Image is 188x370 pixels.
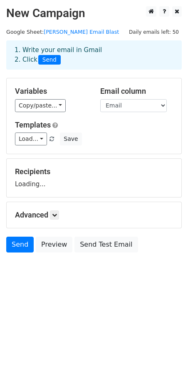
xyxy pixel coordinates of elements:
span: Daily emails left: 50 [126,27,182,37]
small: Google Sheet: [6,29,119,35]
div: Loading... [15,167,173,189]
a: Send [6,237,34,252]
h5: Variables [15,87,88,96]
a: Load... [15,132,47,145]
a: Send Test Email [74,237,138,252]
a: Daily emails left: 50 [126,29,182,35]
h5: Recipients [15,167,173,176]
div: 1. Write your email in Gmail 2. Click [8,45,180,65]
h5: Email column [100,87,173,96]
h5: Advanced [15,210,173,220]
a: Preview [36,237,72,252]
a: [PERSON_NAME] Email Blast [44,29,119,35]
h2: New Campaign [6,6,182,20]
a: Templates [15,120,51,129]
span: Send [38,55,61,65]
a: Copy/paste... [15,99,66,112]
button: Save [60,132,82,145]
